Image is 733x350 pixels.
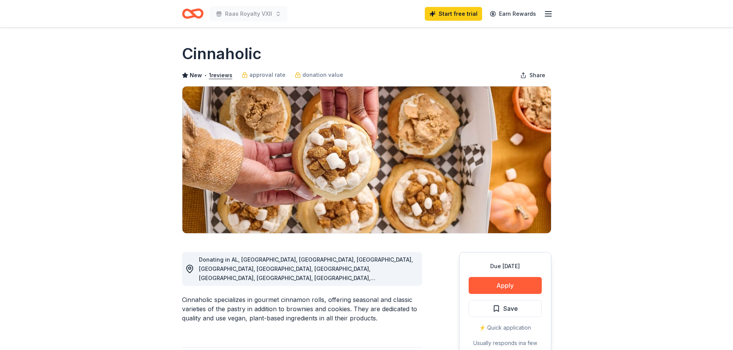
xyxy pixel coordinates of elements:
[190,71,202,80] span: New
[425,7,482,21] a: Start free trial
[182,5,204,23] a: Home
[199,256,413,327] span: Donating in AL, [GEOGRAPHIC_DATA], [GEOGRAPHIC_DATA], [GEOGRAPHIC_DATA], [GEOGRAPHIC_DATA], [GEOG...
[469,323,542,332] div: ⚡️ Quick application
[249,70,286,80] span: approval rate
[209,71,232,80] button: 1reviews
[204,72,207,78] span: •
[210,6,287,22] button: Raas Royalty VXII
[242,70,286,80] a: approval rate
[182,86,551,233] img: Image for Cinnaholic
[485,7,541,21] a: Earn Rewards
[514,68,551,83] button: Share
[529,71,545,80] span: Share
[302,70,343,80] span: donation value
[503,304,518,314] span: Save
[295,70,343,80] a: donation value
[225,9,272,18] span: Raas Royalty VXII
[182,295,422,323] div: Cinnaholic specializes in gourmet cinnamon rolls, offering seasonal and classic varieties of the ...
[469,300,542,317] button: Save
[182,43,262,65] h1: Cinnaholic
[469,262,542,271] div: Due [DATE]
[469,277,542,294] button: Apply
